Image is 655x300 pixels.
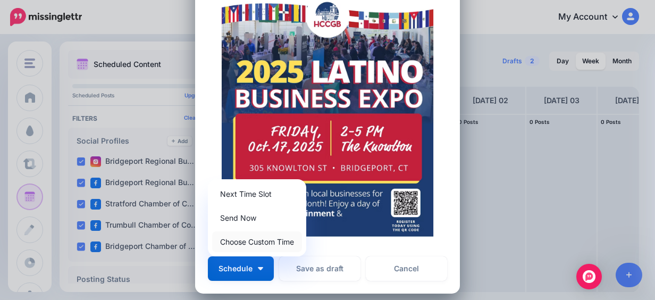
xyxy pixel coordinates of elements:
a: Send Now [212,207,302,228]
span: Schedule [219,265,253,272]
button: Schedule [208,256,274,281]
a: Choose Custom Time [212,231,302,252]
button: Save as draft [279,256,360,281]
a: Cancel [366,256,447,281]
div: Schedule [208,179,306,256]
div: Open Intercom Messenger [576,264,602,289]
a: Next Time Slot [212,184,302,204]
img: arrow-down-white.png [258,267,263,270]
